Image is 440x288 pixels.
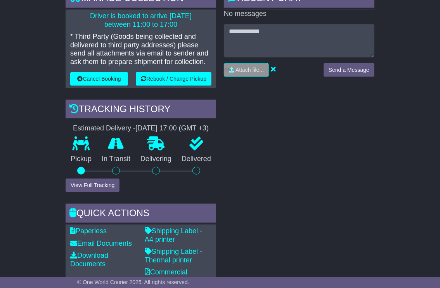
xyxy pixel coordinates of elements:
[145,227,202,243] a: Shipping Label - A4 printer
[135,155,177,163] p: Delivering
[135,124,209,133] div: [DATE] 17:00 (GMT +3)
[66,179,120,192] button: View Full Tracking
[70,12,211,29] p: Driver is booked to arrive [DATE] between 11:00 to 17:00
[70,227,107,235] a: Paperless
[66,155,97,163] p: Pickup
[97,155,135,163] p: In Transit
[177,155,216,163] p: Delivered
[66,124,216,133] div: Estimated Delivery -
[136,72,211,86] button: Rebook / Change Pickup
[70,33,211,66] p: * Third Party (Goods being collected and delivered to third party addresses) please send all atta...
[66,204,216,225] div: Quick Actions
[224,10,374,18] p: No messages
[77,279,189,285] span: © One World Courier 2025. All rights reserved.
[324,63,374,77] button: Send a Message
[145,268,187,285] a: Commercial Invoice
[70,239,132,247] a: Email Documents
[70,252,108,268] a: Download Documents
[70,72,128,86] button: Cancel Booking
[145,248,202,264] a: Shipping Label - Thermal printer
[66,100,216,121] div: Tracking history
